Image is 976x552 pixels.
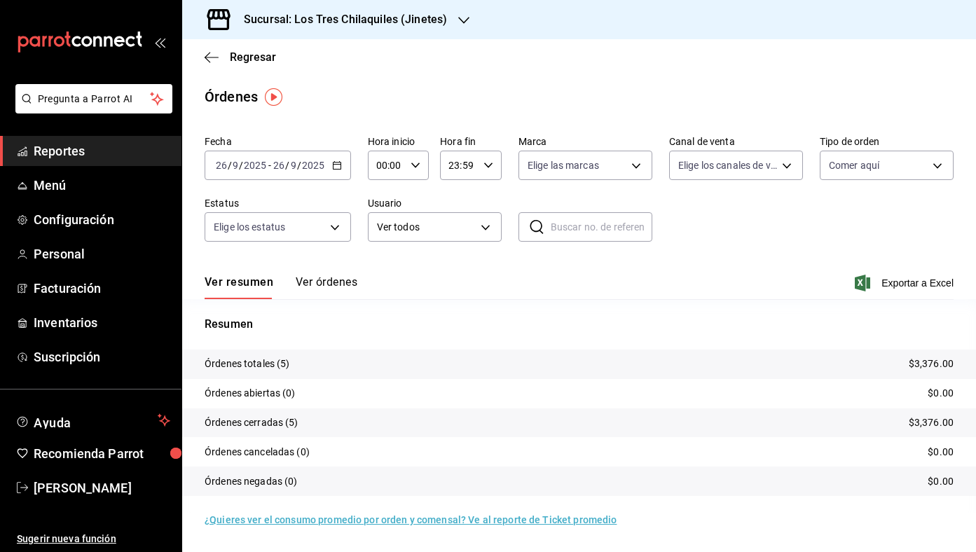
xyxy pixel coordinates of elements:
span: Facturación [34,279,170,298]
div: navigation tabs [205,275,357,299]
label: Usuario [368,198,502,208]
span: / [228,160,232,171]
p: Resumen [205,316,954,333]
p: $0.00 [928,474,954,489]
input: ---- [301,160,325,171]
p: Órdenes negadas (0) [205,474,298,489]
h3: Sucursal: Los Tres Chilaquiles (Jinetes) [233,11,447,28]
p: Órdenes abiertas (0) [205,386,296,401]
span: - [268,160,271,171]
p: Órdenes cerradas (5) [205,415,298,430]
p: $3,376.00 [909,357,954,371]
span: Inventarios [34,313,170,332]
label: Hora inicio [368,137,429,146]
span: Suscripción [34,347,170,366]
p: Órdenes canceladas (0) [205,445,310,460]
label: Tipo de orden [820,137,954,146]
input: -- [290,160,297,171]
span: Elige las marcas [528,158,599,172]
label: Fecha [205,137,351,146]
span: / [297,160,301,171]
input: -- [215,160,228,171]
button: open_drawer_menu [154,36,165,48]
span: Recomienda Parrot [34,444,170,463]
span: / [239,160,243,171]
span: / [285,160,289,171]
span: Sugerir nueva función [17,532,170,546]
span: [PERSON_NAME] [34,478,170,497]
span: Elige los canales de venta [678,158,777,172]
button: Pregunta a Parrot AI [15,84,172,113]
input: -- [232,160,239,171]
button: Regresar [205,50,276,64]
button: Ver órdenes [296,275,357,299]
span: Pregunta a Parrot AI [38,92,151,106]
span: Configuración [34,210,170,229]
img: Tooltip marker [265,88,282,106]
span: Elige los estatus [214,220,285,234]
button: Exportar a Excel [858,275,954,291]
p: $0.00 [928,445,954,460]
label: Hora fin [440,137,502,146]
span: Menú [34,176,170,195]
p: $0.00 [928,386,954,401]
input: Buscar no. de referencia [551,213,652,241]
input: -- [273,160,285,171]
span: Ayuda [34,412,152,429]
label: Estatus [205,198,351,208]
input: ---- [243,160,267,171]
span: Ver todos [377,220,476,235]
label: Canal de venta [669,137,803,146]
span: Reportes [34,142,170,160]
a: ¿Quieres ver el consumo promedio por orden y comensal? Ve al reporte de Ticket promedio [205,514,617,525]
span: Regresar [230,50,276,64]
button: Ver resumen [205,275,273,299]
p: Órdenes totales (5) [205,357,290,371]
label: Marca [518,137,652,146]
p: $3,376.00 [909,415,954,430]
a: Pregunta a Parrot AI [10,102,172,116]
div: Órdenes [205,86,258,107]
span: Comer aquí [829,158,879,172]
span: Personal [34,244,170,263]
